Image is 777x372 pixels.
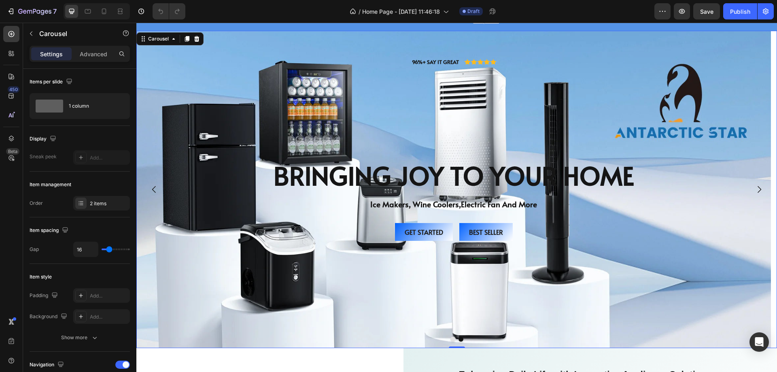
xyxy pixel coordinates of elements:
[259,200,316,219] button: Get started
[30,77,74,87] div: Items per slide
[136,23,777,372] iframe: Design area
[362,7,440,16] span: Home Page - [DATE] 11:46:18
[693,3,720,19] button: Save
[323,200,376,219] button: Best Seller
[3,3,60,19] button: 7
[69,97,118,115] div: 1 column
[90,200,128,207] div: 2 items
[314,314,319,319] button: Dot
[81,139,554,166] h2: Bringing Joy to Your Home
[30,290,59,301] div: Padding
[30,273,52,281] div: Item style
[730,7,750,16] div: Publish
[30,225,70,236] div: Item spacing
[30,311,69,322] div: Background
[74,242,98,257] input: Auto
[153,3,185,19] div: Undo/Redo
[700,8,713,15] span: Save
[30,181,71,188] div: Item management
[333,205,367,214] div: Best Seller
[749,332,769,352] div: Open Intercom Messenger
[322,346,600,359] h2: Enhancing Daily Life with Innovative Appliance Solutions
[268,205,307,214] div: Get started
[30,246,39,253] div: Gap
[611,155,634,178] button: Carousel Next Arrow
[359,7,361,16] span: /
[90,313,128,321] div: Add...
[61,334,99,342] div: Show more
[30,134,58,145] div: Display
[322,314,327,319] button: Dot
[30,359,66,370] div: Navigation
[234,176,401,187] strong: ice makers, wine coolers,electric fan and more
[30,153,57,160] div: Sneak peek
[40,50,63,58] p: Settings
[10,13,34,20] div: Carousel
[80,50,107,58] p: Advanced
[53,6,57,16] p: 7
[8,86,19,93] div: 450
[90,292,128,300] div: Add...
[276,36,323,43] p: 96%+ SAY IT GREAT
[39,29,108,38] p: Carousel
[467,8,480,15] span: Draft
[30,200,43,207] div: Order
[30,330,130,345] button: Show more
[6,148,19,155] div: Beta
[723,3,757,19] button: Publish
